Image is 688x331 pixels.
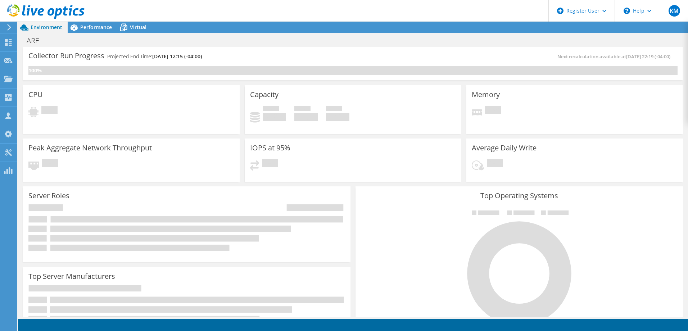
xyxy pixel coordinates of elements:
[472,91,500,99] h3: Memory
[626,53,670,60] span: [DATE] 22:19 (-04:00)
[326,106,342,113] span: Total
[23,37,50,45] h1: ARE
[326,113,349,121] h4: 0 GiB
[130,24,146,31] span: Virtual
[42,159,58,169] span: Pending
[294,113,318,121] h4: 0 GiB
[361,192,678,200] h3: Top Operating Systems
[41,106,58,115] span: Pending
[107,53,202,60] h4: Projected End Time:
[669,5,680,17] span: KM
[28,91,43,99] h3: CPU
[250,91,279,99] h3: Capacity
[28,144,152,152] h3: Peak Aggregate Network Throughput
[485,106,501,115] span: Pending
[557,53,674,60] span: Next recalculation available at
[263,106,279,113] span: Used
[28,272,115,280] h3: Top Server Manufacturers
[294,106,311,113] span: Free
[31,24,62,31] span: Environment
[28,192,69,200] h3: Server Roles
[250,144,290,152] h3: IOPS at 95%
[80,24,112,31] span: Performance
[487,159,503,169] span: Pending
[152,53,202,60] span: [DATE] 12:15 (-04:00)
[472,144,537,152] h3: Average Daily Write
[624,8,630,14] svg: \n
[263,113,286,121] h4: 0 GiB
[262,159,278,169] span: Pending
